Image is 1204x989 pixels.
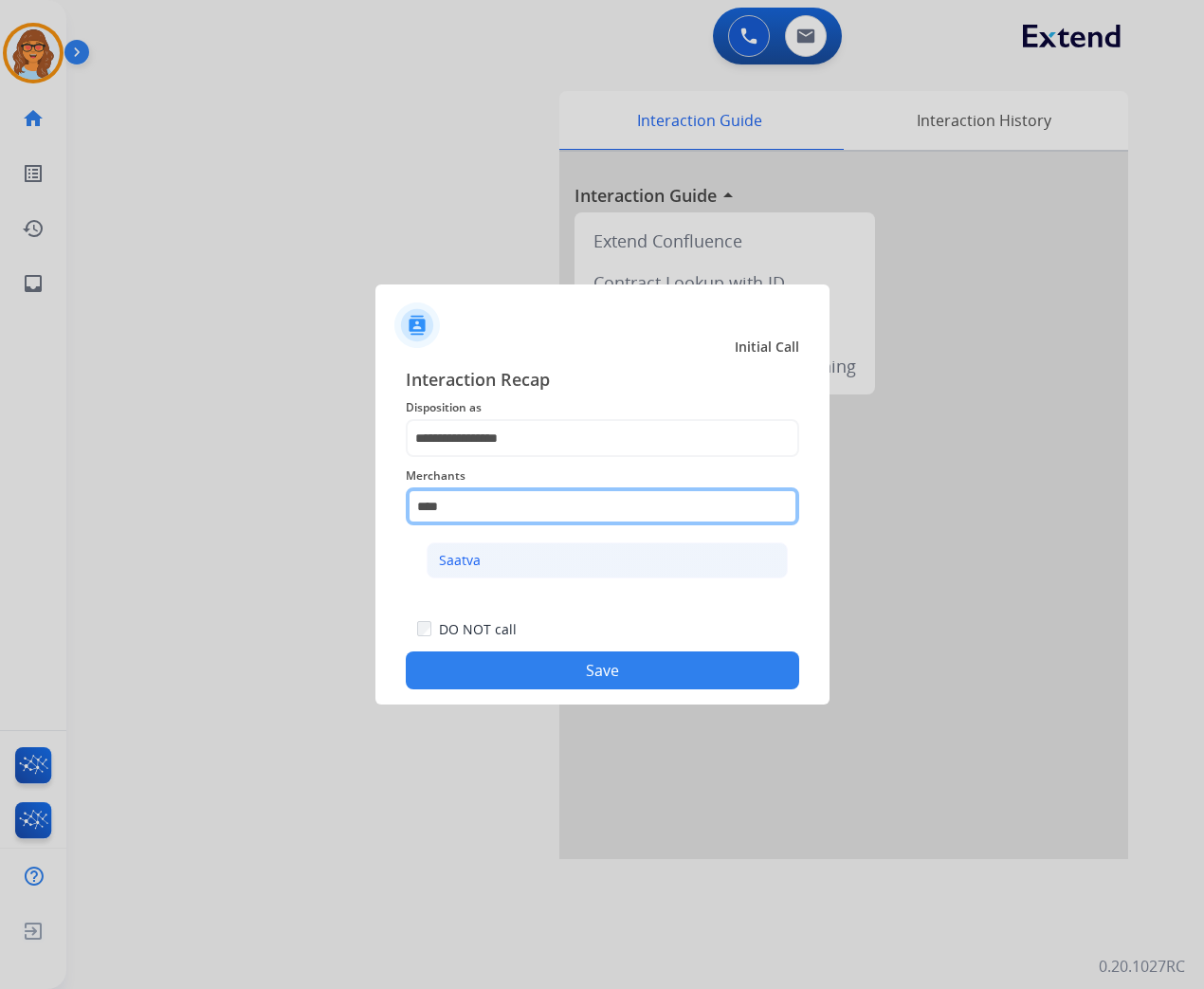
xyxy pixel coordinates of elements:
div: Saatva [439,551,481,570]
span: Merchants [406,465,799,487]
img: contactIcon [394,302,440,348]
span: Disposition as [406,396,799,419]
p: 0.20.1027RC [1099,955,1185,978]
button: Save [406,651,799,689]
label: DO NOT call [439,620,517,639]
span: Initial Call [735,338,799,357]
span: Interaction Recap [406,366,799,396]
